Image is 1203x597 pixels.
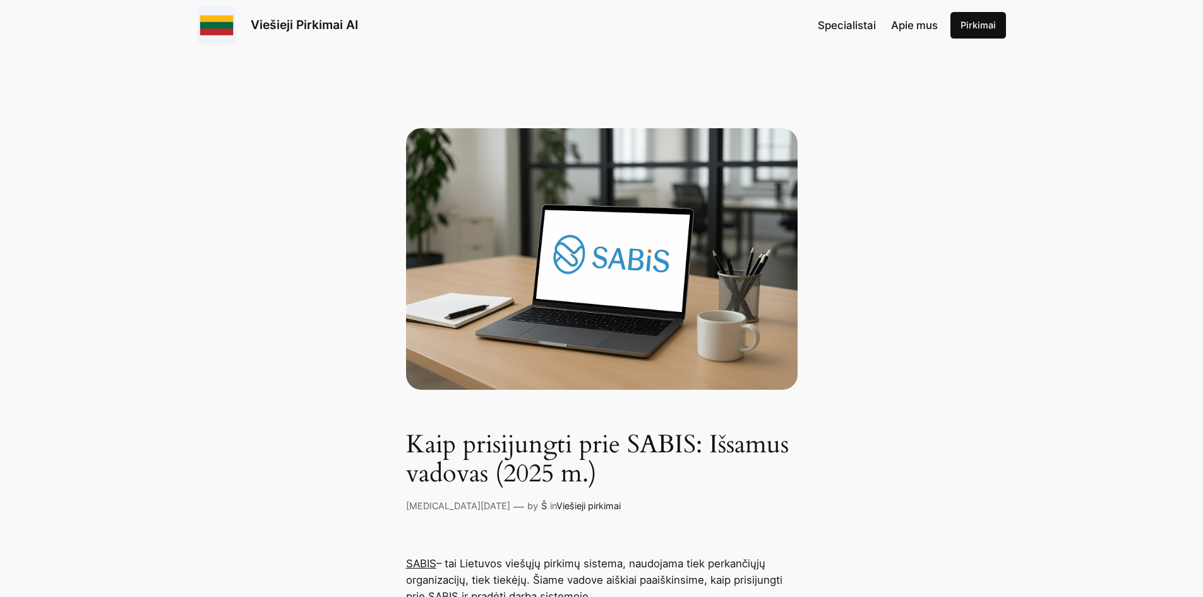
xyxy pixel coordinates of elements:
a: SABIS [406,557,436,570]
a: Viešieji Pirkimai AI [251,17,358,32]
a: Apie mus [891,17,938,33]
img: Viešieji pirkimai logo [198,6,236,44]
span: in [550,500,556,511]
nav: Navigation [818,17,938,33]
p: by [527,499,538,513]
a: Viešieji pirkimai [556,500,621,511]
a: [MEDICAL_DATA][DATE] [406,500,510,511]
a: Pirkimai [950,12,1006,39]
p: — [513,498,524,515]
img: Sabis [406,128,798,389]
a: Š [541,500,547,511]
span: Apie mus [891,19,938,32]
a: Specialistai [818,17,876,33]
span: Specialistai [818,19,876,32]
h1: Kaip prisijungti prie SABIS: Išsamus vadovas (2025 m.) [406,430,798,488]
